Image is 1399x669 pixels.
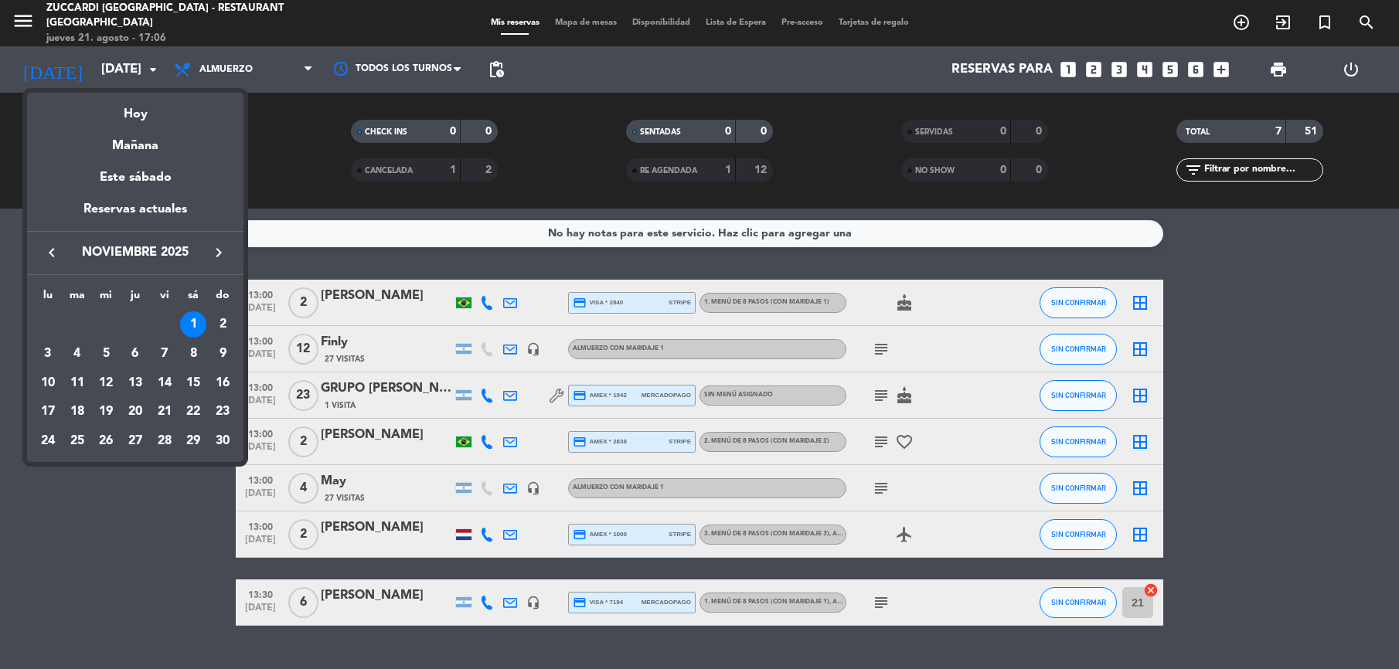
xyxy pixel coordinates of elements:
[122,341,148,367] div: 6
[122,399,148,425] div: 20
[180,370,206,396] div: 15
[121,368,150,398] td: 13 de noviembre de 2025
[208,287,237,311] th: domingo
[64,341,90,367] div: 4
[33,310,179,339] td: NOV.
[209,370,236,396] div: 16
[27,93,243,124] div: Hoy
[63,339,92,368] td: 4 de noviembre de 2025
[93,370,119,396] div: 12
[121,339,150,368] td: 6 de noviembre de 2025
[33,368,63,398] td: 10 de noviembre de 2025
[64,428,90,454] div: 25
[209,341,236,367] div: 9
[122,370,148,396] div: 13
[208,397,237,426] td: 23 de noviembre de 2025
[209,428,236,454] div: 30
[93,428,119,454] div: 26
[208,310,237,339] td: 2 de noviembre de 2025
[150,339,179,368] td: 7 de noviembre de 2025
[179,310,209,339] td: 1 de noviembre de 2025
[27,199,243,231] div: Reservas actuales
[35,370,61,396] div: 10
[121,426,150,456] td: 27 de noviembre de 2025
[33,339,63,368] td: 3 de noviembre de 2025
[179,287,209,311] th: sábado
[179,426,209,456] td: 29 de noviembre de 2025
[91,339,121,368] td: 5 de noviembre de 2025
[27,156,243,199] div: Este sábado
[91,287,121,311] th: miércoles
[63,368,92,398] td: 11 de noviembre de 2025
[208,426,237,456] td: 30 de noviembre de 2025
[66,243,205,263] span: noviembre 2025
[151,428,178,454] div: 28
[180,399,206,425] div: 22
[91,426,121,456] td: 26 de noviembre de 2025
[209,311,236,338] div: 2
[180,341,206,367] div: 8
[208,339,237,368] td: 9 de noviembre de 2025
[151,399,178,425] div: 21
[121,287,150,311] th: jueves
[35,341,61,367] div: 3
[179,397,209,426] td: 22 de noviembre de 2025
[150,368,179,398] td: 14 de noviembre de 2025
[35,399,61,425] div: 17
[151,341,178,367] div: 7
[38,243,66,263] button: keyboard_arrow_left
[27,124,243,156] div: Mañana
[208,368,237,398] td: 16 de noviembre de 2025
[150,397,179,426] td: 21 de noviembre de 2025
[209,243,228,262] i: keyboard_arrow_right
[150,287,179,311] th: viernes
[122,428,148,454] div: 27
[33,397,63,426] td: 17 de noviembre de 2025
[209,399,236,425] div: 23
[91,397,121,426] td: 19 de noviembre de 2025
[93,399,119,425] div: 19
[33,287,63,311] th: lunes
[64,370,90,396] div: 11
[151,370,178,396] div: 14
[205,243,233,263] button: keyboard_arrow_right
[63,287,92,311] th: martes
[180,428,206,454] div: 29
[121,397,150,426] td: 20 de noviembre de 2025
[33,426,63,456] td: 24 de noviembre de 2025
[63,397,92,426] td: 18 de noviembre de 2025
[63,426,92,456] td: 25 de noviembre de 2025
[150,426,179,456] td: 28 de noviembre de 2025
[43,243,61,262] i: keyboard_arrow_left
[180,311,206,338] div: 1
[64,399,90,425] div: 18
[93,341,119,367] div: 5
[91,368,121,398] td: 12 de noviembre de 2025
[179,368,209,398] td: 15 de noviembre de 2025
[179,339,209,368] td: 8 de noviembre de 2025
[35,428,61,454] div: 24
